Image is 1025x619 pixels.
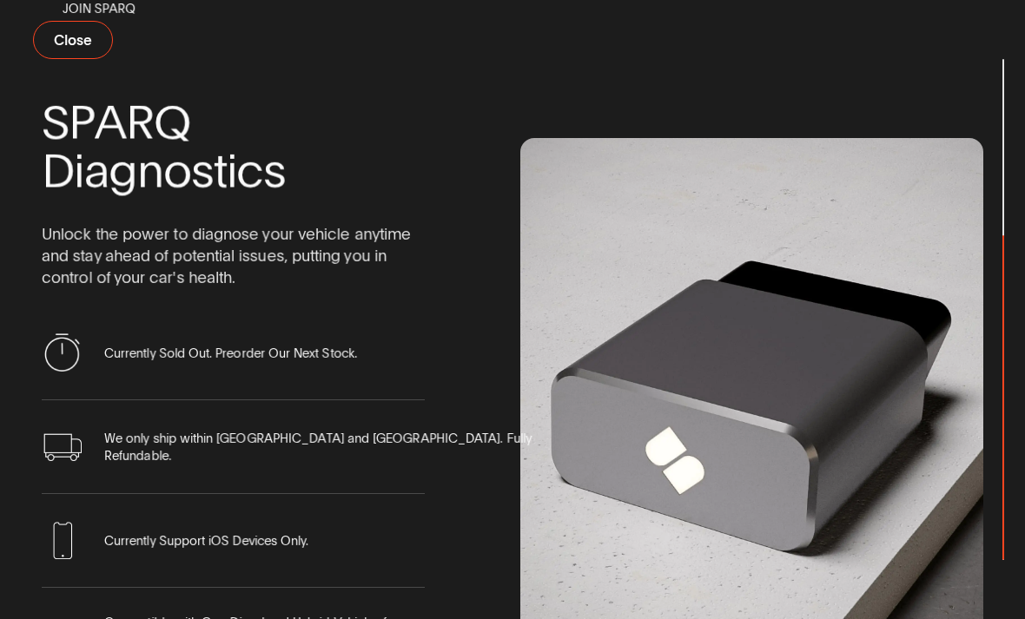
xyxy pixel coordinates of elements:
span: t [214,146,227,194]
span: Q [154,97,190,146]
span: Currently Support iOS Devices Only. [104,532,308,550]
span: R [126,97,154,146]
span: A [95,97,126,146]
img: Phone Icon [44,522,82,559]
span: We only ship within [GEOGRAPHIC_DATA] and [GEOGRAPHIC_DATA]. Fully [104,430,532,447]
span: and stay ahead of potential issues, putting you in [42,245,387,267]
span: control of your car's health. [42,267,235,288]
span: g [109,146,137,194]
span: o [163,146,191,194]
span: n [137,146,163,194]
span: S [42,97,69,146]
span: D [42,146,74,194]
span: s [191,146,214,194]
span: Refundable. [104,447,171,464]
img: Timed Promo Icon [43,333,81,371]
span: i [227,146,237,194]
span: P [69,97,95,146]
span: s [263,146,286,194]
span: SPARQ Diagnostics [42,97,425,195]
span: Currently Sold Out. Preorder Our Next Stock. [104,345,357,362]
span: a [84,146,109,194]
span: i [74,146,84,194]
span: Close [54,33,92,48]
span: We only ship within United States and Canada. Fully Refundable. [104,430,532,464]
span: c [236,146,263,194]
span: Unlock the power to diagnose your vehicle anytime [42,223,411,245]
button: Close [33,21,114,59]
img: Delivery Icon [43,433,81,461]
span: Unlock the power to diagnose your vehicle anytime and stay ahead of potential issues, putting you... [42,223,425,288]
